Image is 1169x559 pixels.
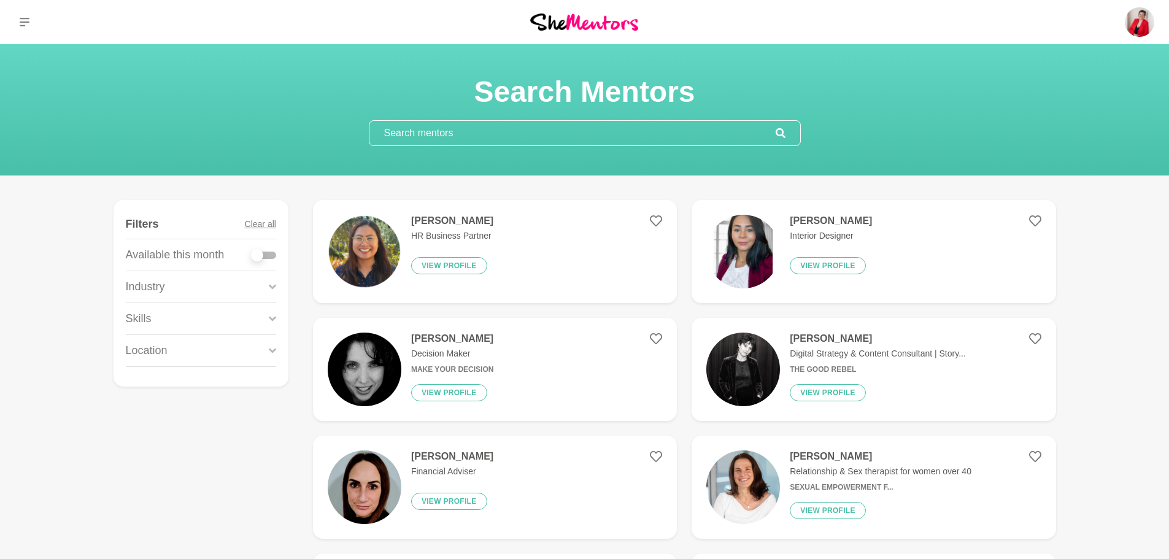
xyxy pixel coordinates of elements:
a: [PERSON_NAME]Financial AdviserView profile [313,436,677,539]
p: Available this month [126,247,225,263]
p: Financial Adviser [411,465,493,478]
button: View profile [790,384,866,401]
p: Industry [126,279,165,295]
h1: Search Mentors [369,74,801,110]
a: [PERSON_NAME]Relationship & Sex therapist for women over 40Sexual Empowerment f...View profile [692,436,1055,539]
button: View profile [790,257,866,274]
img: 231d6636be52241877ec7df6b9df3e537ea7a8ca-1080x1080.png [328,215,401,288]
input: Search mentors [369,121,776,145]
a: [PERSON_NAME]HR Business PartnerView profile [313,200,677,303]
button: View profile [790,502,866,519]
p: HR Business Partner [411,229,493,242]
p: Location [126,342,168,359]
img: 2462cd17f0db61ae0eaf7f297afa55aeb6b07152-1255x1348.jpg [328,450,401,524]
h6: Make Your Decision [411,365,493,374]
img: Kat Milner [1125,7,1154,37]
p: Relationship & Sex therapist for women over 40 [790,465,971,478]
button: View profile [411,493,487,510]
h4: [PERSON_NAME] [411,215,493,227]
h4: [PERSON_NAME] [790,450,971,463]
a: [PERSON_NAME]Digital Strategy & Content Consultant | Story...The Good RebelView profile [692,318,1055,421]
a: [PERSON_NAME]Interior DesignerView profile [692,200,1055,303]
h4: [PERSON_NAME] [411,450,493,463]
h4: Filters [126,217,159,231]
button: View profile [411,257,487,274]
button: Clear all [245,210,276,239]
p: Skills [126,310,152,327]
p: Digital Strategy & Content Consultant | Story... [790,347,966,360]
h6: Sexual Empowerment f... [790,483,971,492]
button: View profile [411,384,487,401]
h4: [PERSON_NAME] [790,333,966,345]
h4: [PERSON_NAME] [790,215,872,227]
h6: The Good Rebel [790,365,966,374]
p: Decision Maker [411,347,493,360]
img: 443bca476f7facefe296c2c6ab68eb81e300ea47-400x400.jpg [328,333,401,406]
p: Interior Designer [790,229,872,242]
img: 672c9e0f5c28f94a877040268cd8e7ac1f2c7f14-1080x1350.png [706,215,780,288]
img: 1044fa7e6122d2a8171cf257dcb819e56f039831-1170x656.jpg [706,333,780,406]
a: [PERSON_NAME]Decision MakerMake Your DecisionView profile [313,318,677,421]
img: She Mentors Logo [530,13,638,30]
h4: [PERSON_NAME] [411,333,493,345]
img: d6e4e6fb47c6b0833f5b2b80120bcf2f287bc3aa-2570x2447.jpg [706,450,780,524]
